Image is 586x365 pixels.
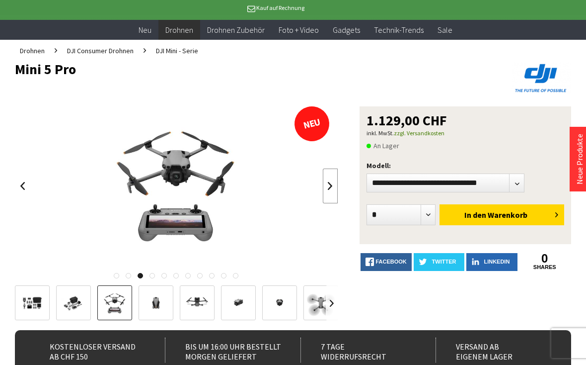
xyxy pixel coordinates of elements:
a: Drohnen [158,20,200,40]
span: Technik-Trends [374,25,424,35]
img: DJI [512,62,571,94]
a: DJI Consumer Drohnen [62,40,139,62]
span: Drohnen Zubehör [207,25,265,35]
a: 0 [519,253,570,264]
p: inkl. MwSt. [366,127,564,139]
span: Drohnen [20,46,45,55]
div: Kostenloser Versand ab CHF 150 [30,338,149,363]
div: Versand ab eigenem Lager [436,338,555,363]
span: twitter [432,259,456,265]
a: Technik-Trends [367,20,431,40]
span: An Lager [366,140,399,152]
img: Vorschau: Mini 5 Pro [18,294,47,313]
span: Warenkorb [488,210,527,220]
a: Sale [431,20,459,40]
a: DJI Mini - Serie [151,40,203,62]
a: zzgl. Versandkosten [394,129,444,137]
a: Drohnen [15,40,50,62]
a: Neu [132,20,158,40]
a: Drohnen Zubehör [200,20,272,40]
a: shares [519,264,570,271]
span: Foto + Video [279,25,319,35]
button: In den Warenkorb [439,204,564,225]
span: LinkedIn [484,259,510,265]
span: Sale [438,25,452,35]
a: LinkedIn [466,253,517,271]
span: Gadgets [333,25,360,35]
span: Drohnen [165,25,193,35]
p: Modell: [366,160,564,172]
span: facebook [375,259,406,265]
h1: Mini 5 Pro [15,62,460,77]
a: twitter [414,253,464,271]
a: Neue Produkte [575,134,585,184]
span: 1.129,00 CHF [366,113,447,127]
div: Bis um 16:00 Uhr bestellt Morgen geliefert [165,338,284,363]
a: Foto + Video [272,20,326,40]
span: Neu [139,25,151,35]
a: facebook [361,253,411,271]
span: In den [464,210,486,220]
span: DJI Mini - Serie [156,46,198,55]
span: DJI Consumer Drohnen [67,46,134,55]
a: Gadgets [326,20,367,40]
div: 7 Tage Widerrufsrecht [300,338,420,363]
